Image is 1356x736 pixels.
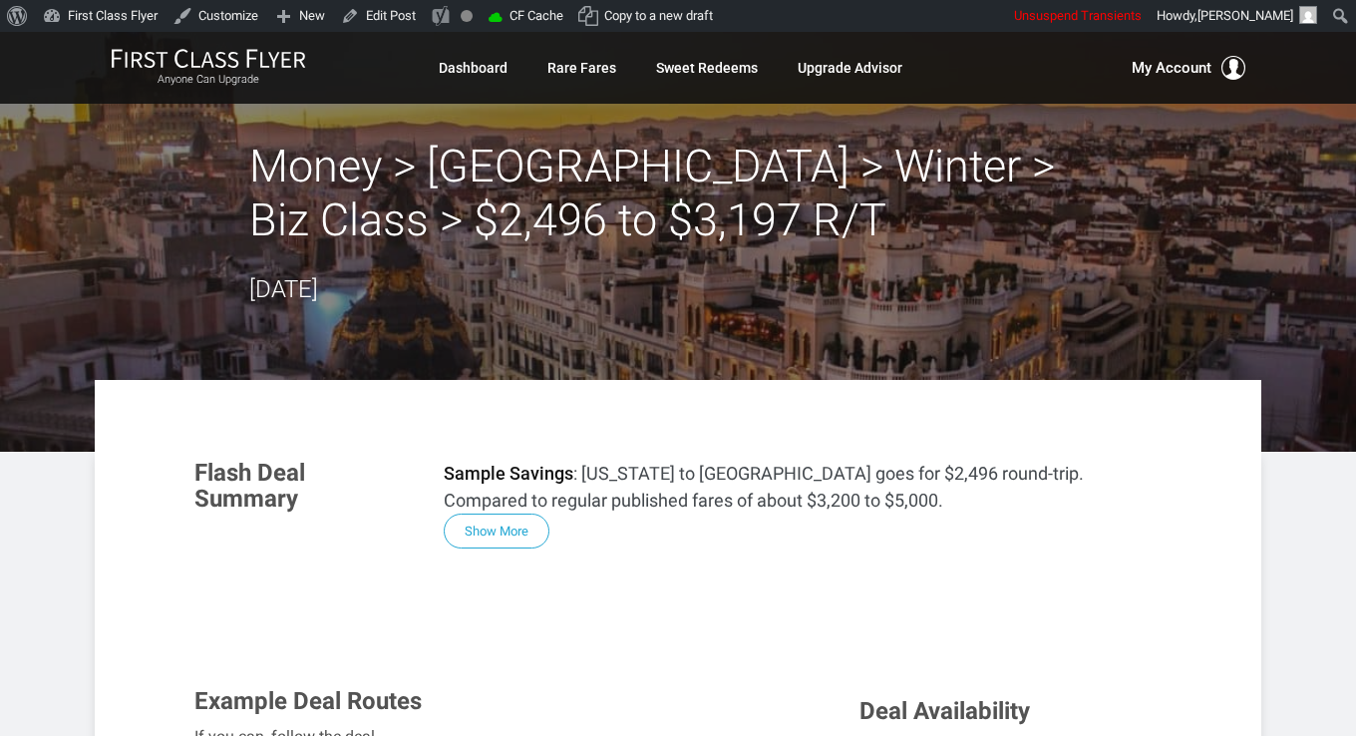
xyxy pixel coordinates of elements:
[194,687,422,715] span: Example Deal Routes
[1197,8,1293,23] span: [PERSON_NAME]
[249,140,1107,247] h2: Money > [GEOGRAPHIC_DATA] > Winter > Biz Class > $2,496 to $3,197 R/T
[1014,8,1142,23] span: Unsuspend Transients
[547,50,616,86] a: Rare Fares
[656,50,758,86] a: Sweet Redeems
[444,460,1162,514] p: : [US_STATE] to [GEOGRAPHIC_DATA] goes for $2,496 round-trip. Compared to regular published fares...
[439,50,508,86] a: Dashboard
[444,463,573,484] strong: Sample Savings
[1132,56,1245,80] button: My Account
[444,514,549,549] button: Show More
[111,48,306,88] a: First Class FlyerAnyone Can Upgrade
[1132,56,1211,80] span: My Account
[194,460,414,513] h3: Flash Deal Summary
[111,48,306,69] img: First Class Flyer
[798,50,902,86] a: Upgrade Advisor
[111,73,306,87] small: Anyone Can Upgrade
[249,275,318,303] time: [DATE]
[859,697,1030,725] span: Deal Availability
